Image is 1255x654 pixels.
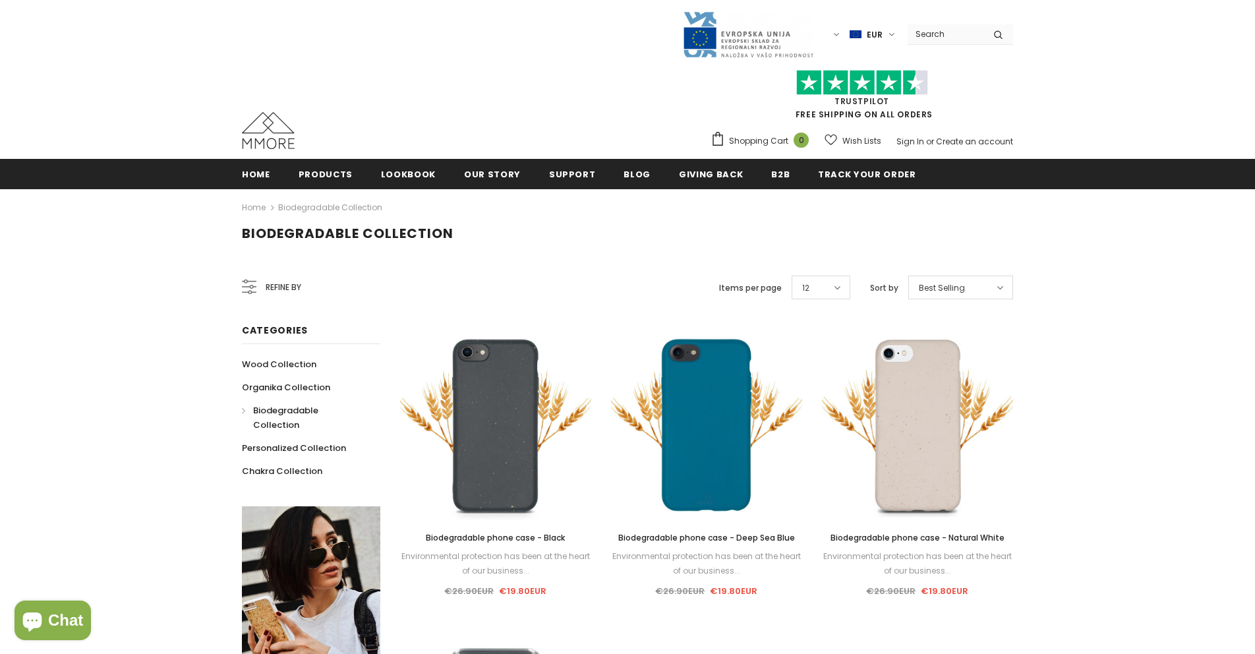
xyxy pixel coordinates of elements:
a: Our Story [464,159,521,189]
span: EUR [867,28,883,42]
span: or [926,136,934,147]
a: Biodegradable phone case - Deep Sea Blue [611,531,802,545]
img: Trust Pilot Stars [796,70,928,96]
span: Giving back [679,168,743,181]
a: Javni Razpis [682,28,814,40]
a: Lookbook [381,159,436,189]
a: Sign In [896,136,924,147]
span: €19.80EUR [499,585,546,597]
div: Environmental protection has been at the heart of our business... [400,549,591,578]
a: Organika Collection [242,376,330,399]
span: €26.90EUR [655,585,705,597]
a: Wood Collection [242,353,316,376]
div: Environmental protection has been at the heart of our business... [611,549,802,578]
span: Wood Collection [242,358,316,371]
span: support [549,168,596,181]
span: Biodegradable Collection [253,404,318,431]
a: Biodegradable Collection [278,202,382,213]
span: Shopping Cart [729,134,788,148]
span: Chakra Collection [242,465,322,477]
a: Trustpilot [834,96,889,107]
a: support [549,159,596,189]
span: €26.90EUR [866,585,916,597]
a: Create an account [936,136,1013,147]
span: Products [299,168,353,181]
a: B2B [771,159,790,189]
a: Track your order [818,159,916,189]
a: Biodegradable phone case - Black [400,531,591,545]
span: €19.80EUR [710,585,757,597]
span: Track your order [818,168,916,181]
span: Lookbook [381,168,436,181]
a: Products [299,159,353,189]
label: Sort by [870,282,898,295]
span: Personalized Collection [242,442,346,454]
span: Biodegradable Collection [242,224,453,243]
img: Javni Razpis [682,11,814,59]
a: Home [242,159,270,189]
a: Wish Lists [825,129,881,152]
a: Chakra Collection [242,460,322,483]
span: Home [242,168,270,181]
a: Home [242,200,266,216]
img: MMORE Cases [242,112,295,149]
span: Categories [242,324,308,337]
span: Blog [624,168,651,181]
span: B2B [771,168,790,181]
label: Items per page [719,282,782,295]
span: Wish Lists [842,134,881,148]
span: Biodegradable phone case - Deep Sea Blue [618,532,795,543]
a: Blog [624,159,651,189]
span: €26.90EUR [444,585,494,597]
span: FREE SHIPPING ON ALL ORDERS [711,76,1013,120]
span: Organika Collection [242,381,330,394]
span: Biodegradable phone case - Black [426,532,565,543]
span: Refine by [266,280,301,295]
div: Environmental protection has been at the heart of our business... [822,549,1013,578]
a: Personalized Collection [242,436,346,460]
span: Best Selling [919,282,965,295]
a: Biodegradable phone case - Natural White [822,531,1013,545]
span: Our Story [464,168,521,181]
span: 12 [802,282,809,295]
span: 0 [794,133,809,148]
input: Search Site [908,24,983,44]
inbox-online-store-chat: Shopify online store chat [11,601,95,643]
a: Giving back [679,159,743,189]
span: €19.80EUR [921,585,968,597]
span: Biodegradable phone case - Natural White [831,532,1005,543]
a: Biodegradable Collection [242,399,366,436]
a: Shopping Cart 0 [711,131,815,151]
